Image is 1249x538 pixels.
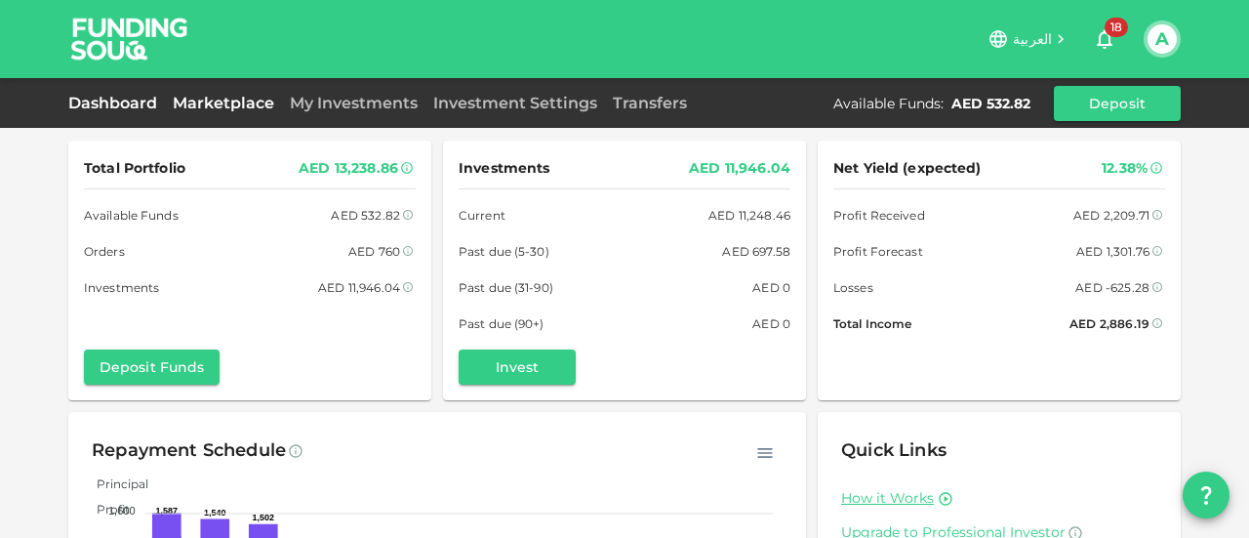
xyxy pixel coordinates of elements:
[1069,313,1149,334] div: AED 2,886.19
[459,241,549,262] span: Past due (5-30)
[841,489,934,508] a: How it Works
[1075,277,1149,298] div: AED -625.28
[459,205,505,226] span: Current
[459,156,549,181] span: Investments
[1085,20,1124,59] button: 18
[318,277,400,298] div: AED 11,946.04
[1183,472,1229,518] button: question
[1013,30,1052,48] span: العربية
[84,156,185,181] span: Total Portfolio
[708,205,790,226] div: AED 11,248.46
[1054,86,1181,121] button: Deposit
[84,241,125,262] span: Orders
[722,241,790,262] div: AED 697.58
[282,94,425,112] a: My Investments
[459,277,553,298] span: Past due (31-90)
[1105,18,1128,37] span: 18
[752,277,790,298] div: AED 0
[299,156,398,181] div: AED 13,238.86
[92,435,286,467] div: Repayment Schedule
[689,156,790,181] div: AED 11,946.04
[1076,241,1149,262] div: AED 1,301.76
[331,205,400,226] div: AED 532.82
[108,505,136,517] tspan: 1,600
[951,94,1030,113] div: AED 532.82
[82,502,130,517] span: Profit
[605,94,695,112] a: Transfers
[84,205,179,226] span: Available Funds
[833,241,923,262] span: Profit Forecast
[1073,205,1149,226] div: AED 2,209.71
[841,439,947,461] span: Quick Links
[425,94,605,112] a: Investment Settings
[348,241,400,262] div: AED 760
[68,94,165,112] a: Dashboard
[833,94,944,113] div: Available Funds :
[833,313,911,334] span: Total Income
[165,94,282,112] a: Marketplace
[84,350,220,385] button: Deposit Funds
[833,156,982,181] span: Net Yield (expected)
[833,205,925,226] span: Profit Received
[752,313,790,334] div: AED 0
[1148,24,1177,54] button: A
[1102,156,1148,181] div: 12.38%
[459,350,576,385] button: Invest
[84,277,159,298] span: Investments
[833,277,873,298] span: Losses
[459,313,544,334] span: Past due (90+)
[82,476,148,491] span: Principal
